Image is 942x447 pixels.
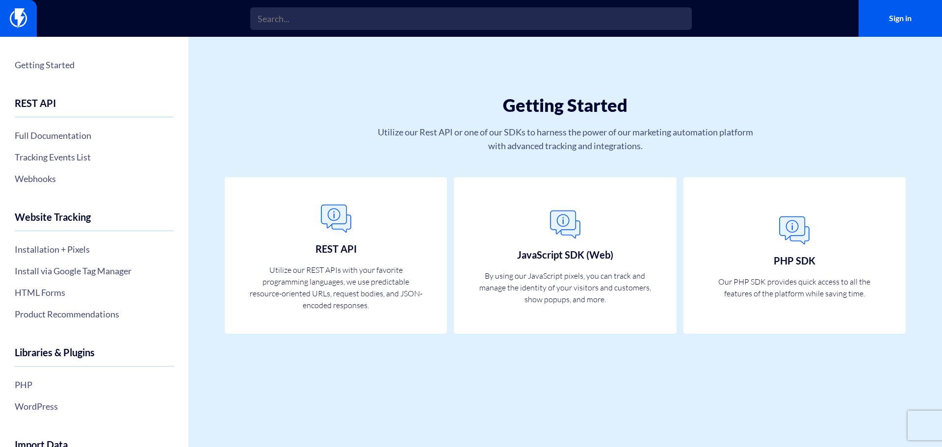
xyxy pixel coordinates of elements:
a: Webhooks [15,170,174,187]
a: Full Documentation [15,127,174,144]
h3: PHP SDK [774,255,815,266]
h3: JavaScript SDK (Web) [517,249,613,260]
a: HTML Forms [15,284,174,301]
img: General.png [316,199,356,238]
a: JavaScript SDK (Web) By using our JavaScript pixels, you can track and manage the identity of you... [454,177,676,334]
a: Getting Started [15,56,174,73]
a: Installation + Pixels [15,241,174,258]
input: Search... [250,7,692,30]
a: Product Recommendations [15,306,174,322]
a: PHP [15,376,174,393]
a: PHP SDK Our PHP SDK provides quick access to all the features of the platform while saving time. [683,177,906,334]
a: Tracking Events List [15,149,174,165]
a: Install via Google Tag Manager [15,263,174,279]
h3: REST API [315,243,357,254]
p: Utilize our REST APIs with your favorite programming languages, we use predictable resource-orien... [247,264,425,311]
h4: REST API [15,98,174,117]
h4: Libraries & Plugins [15,347,174,367]
p: Our PHP SDK provides quick access to all the features of the platform while saving time. [706,276,883,299]
h1: Getting Started [247,96,883,115]
img: General.png [546,205,585,244]
p: Utilize our Rest API or one of our SDKs to harness the power of our marketing automation platform... [374,125,756,153]
p: By using our JavaScript pixels, you can track and manage the identity of your visitors and custom... [476,270,654,305]
h4: Website Tracking [15,211,174,231]
img: General.png [775,211,814,250]
a: REST API Utilize our REST APIs with your favorite programming languages, we use predictable resou... [225,177,447,334]
a: WordPress [15,398,174,415]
